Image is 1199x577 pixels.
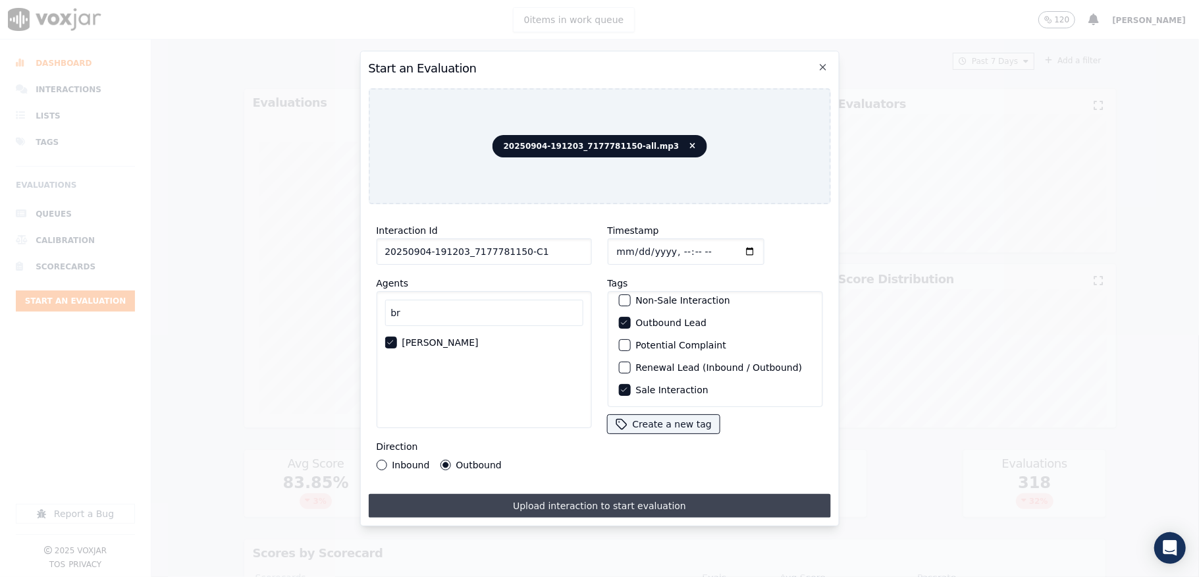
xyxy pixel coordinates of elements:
[607,278,627,288] label: Tags
[1154,532,1186,564] div: Open Intercom Messenger
[635,363,802,372] label: Renewal Lead (Inbound / Outbound)
[376,225,437,236] label: Interaction Id
[493,135,707,157] span: 20250904-191203_7177781150-all.mp3
[607,415,719,433] button: Create a new tag
[385,300,583,326] input: Search Agents...
[376,238,591,265] input: reference id, file name, etc
[368,59,830,78] h2: Start an Evaluation
[368,494,830,518] button: Upload interaction to start evaluation
[392,460,429,470] label: Inbound
[607,225,658,236] label: Timestamp
[402,338,478,347] label: [PERSON_NAME]
[376,278,408,288] label: Agents
[635,341,726,350] label: Potential Complaint
[376,441,417,452] label: Direction
[635,296,730,305] label: Non-Sale Interaction
[456,460,501,470] label: Outbound
[635,385,708,395] label: Sale Interaction
[635,318,706,327] label: Outbound Lead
